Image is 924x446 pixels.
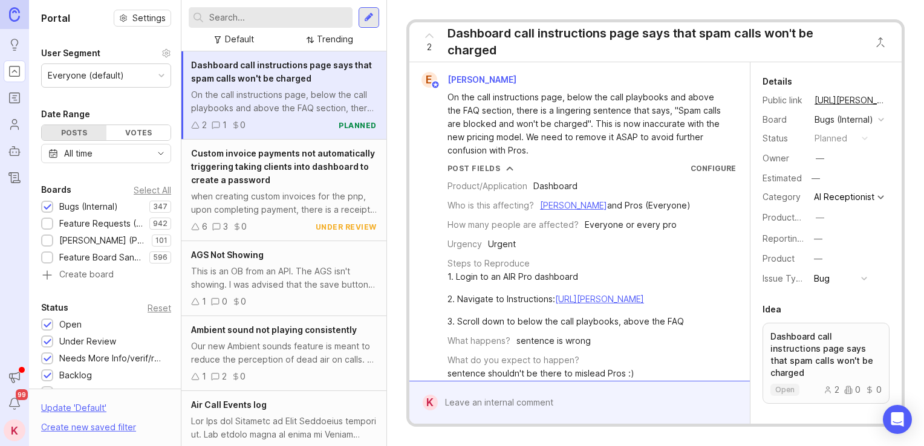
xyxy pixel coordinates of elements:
div: 3 [223,220,228,233]
div: Create new saved filter [41,421,136,434]
div: Default [225,33,254,46]
div: Needs More Info/verif/repro [59,352,165,365]
div: Reset [148,305,171,311]
div: Product/Application [447,179,527,193]
div: — [816,152,824,165]
span: 2 [427,40,432,54]
p: 942 [153,219,168,228]
div: User Segment [41,46,100,60]
div: Who is this affecting? [447,199,534,212]
div: [PERSON_NAME] (Public) [59,234,146,247]
a: Users [4,114,25,135]
a: Ambient sound not playing consistentlyOur new Ambient sounds feature is meant to reduce the perce... [181,316,386,391]
label: Product [763,253,795,263]
div: Everyone (default) [48,69,124,82]
p: 101 [155,236,168,245]
img: member badge [431,80,440,89]
div: Open Intercom Messenger [883,405,912,434]
div: Open [59,318,82,331]
div: E [421,72,437,88]
div: Date Range [41,107,90,121]
a: Configure [691,164,736,173]
a: Roadmaps [4,87,25,109]
div: Posts [42,125,106,140]
div: sentence is wrong [516,334,591,347]
div: planned [815,132,847,145]
div: This is an OB from an API. The AGS isn't showing. I was advised that the save button looks to be ... [191,265,377,291]
div: Bugs (Internal) [59,200,118,213]
div: Select All [134,187,171,193]
a: Autopilot [4,140,25,162]
span: Settings [132,12,166,24]
div: Dashboard call instructions page says that spam calls won't be charged [447,25,862,59]
div: Backlog [59,369,92,382]
div: — [814,252,822,265]
div: What do you expect to happen? [447,354,579,367]
a: Custom invoice payments not automatically triggering taking clients into dashboard to create a pa... [181,140,386,241]
div: 0 [241,295,246,308]
div: Urgency [447,238,482,251]
div: Update ' Default ' [41,401,106,421]
div: 1 [202,295,206,308]
div: Everyone or every pro [585,218,677,231]
div: 0 [240,370,246,383]
div: What happens? [447,334,510,347]
div: Estimated [763,174,802,183]
div: K [423,395,438,410]
div: Post Fields [447,163,501,173]
button: ProductboardID [812,210,828,225]
div: Board [763,113,805,126]
div: when creating custom invoices for the pnp, upon completing payment, there is a receipt page but i... [191,190,377,216]
div: 3. Scroll down to below the call playbooks, above the FAQ [447,315,684,328]
div: Our new Ambient sounds feature is meant to reduce the perception of dead air on calls. As it's cu... [191,340,377,366]
div: Boards [41,183,71,197]
span: 99 [16,389,28,400]
div: Public link [763,94,805,107]
div: planned [339,120,377,131]
a: Dashboard call instructions page says that spam calls won't be chargedopen200 [763,323,890,404]
div: Idea [763,302,781,317]
div: Status [763,132,805,145]
div: Trending [317,33,353,46]
div: AI Receptionist [814,193,874,201]
div: — [808,170,824,186]
div: Feature Requests (Internal) [59,217,143,230]
a: Create board [41,270,171,281]
div: Votes [106,125,171,140]
input: Search... [209,11,348,24]
div: Lor Ips dol Sitametc ad Elit Seddoeius tempori ut. Lab etdolo magna al enima mi Veniam Quisno, ex... [191,415,377,441]
div: Tags [763,423,784,438]
p: 347 [153,202,168,212]
div: 6 [202,220,207,233]
div: 0 [865,386,882,394]
div: under review [316,222,377,232]
div: 1 [223,118,227,132]
svg: toggle icon [151,149,171,158]
div: All time [64,147,93,160]
div: and Pros (Everyone) [540,199,691,212]
a: Changelog [4,167,25,189]
div: On the call instructions page, below the call playbooks and above the FAQ section, there is a lin... [447,91,726,157]
span: Dashboard call instructions page says that spam calls won't be charged [191,60,372,83]
div: — [816,211,824,224]
img: Canny Home [9,7,20,21]
div: Feature Board Sandbox [DATE] [59,251,143,264]
a: [URL][PERSON_NAME] [555,294,644,304]
div: 2 [222,370,227,383]
div: Bugs (Internal) [815,113,873,126]
div: 1 [202,370,206,383]
label: Issue Type [763,273,807,283]
div: How many people are affected? [447,218,579,231]
div: 0 [222,295,227,308]
a: Ideas [4,34,25,56]
span: Air Call Events log [191,399,267,410]
div: sentence shouldn't be there to mislead Pros :) [447,367,634,380]
span: Custom invoice payments not automatically triggering taking clients into dashboard to create a pa... [191,148,375,185]
div: 2 [824,386,839,394]
p: 596 [153,253,168,262]
div: 2 [202,118,207,132]
div: Owner [763,152,805,165]
button: K [4,419,25,441]
div: Status [41,300,68,315]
